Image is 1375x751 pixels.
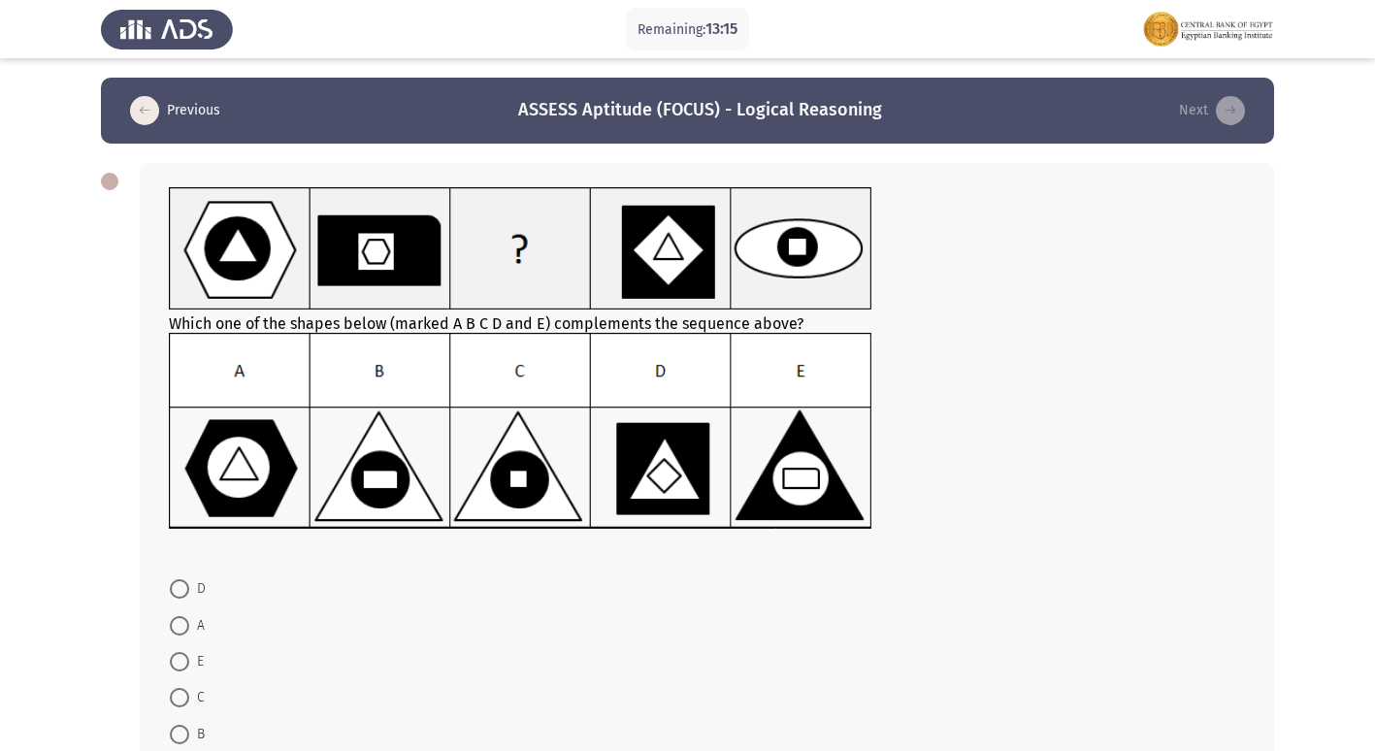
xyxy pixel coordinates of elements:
[189,614,205,637] span: A
[189,650,204,673] span: E
[169,187,872,310] img: UkFYMDA5MUEucG5nMTYyMjAzMzE3MTk3Nw==.png
[169,187,1245,552] div: Which one of the shapes below (marked A B C D and E) complements the sequence above?
[169,333,872,530] img: UkFYMDA5MUIucG5nMTYyMjAzMzI0NzA2Ng==.png
[1173,95,1251,126] button: load next page
[518,98,882,122] h3: ASSESS Aptitude (FOCUS) - Logical Reasoning
[638,17,737,42] p: Remaining:
[101,2,233,56] img: Assess Talent Management logo
[189,686,205,709] span: C
[1142,2,1274,56] img: Assessment logo of FOCUS Assessment 3 Modules EN
[189,577,206,601] span: D
[189,723,205,746] span: B
[124,95,226,126] button: load previous page
[705,19,737,38] span: 13:15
